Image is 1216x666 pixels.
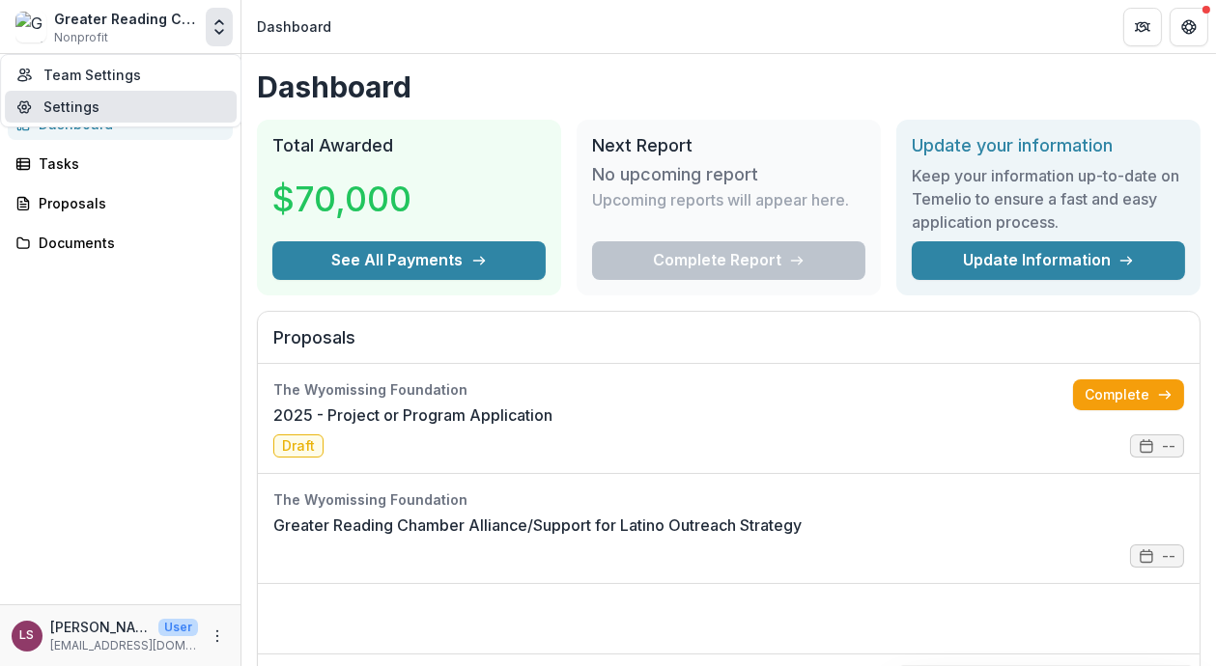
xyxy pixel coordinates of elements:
[257,16,331,37] div: Dashboard
[273,327,1184,364] h2: Proposals
[912,241,1185,280] a: Update Information
[1123,8,1162,46] button: Partners
[39,233,217,253] div: Documents
[54,9,198,29] div: Greater Reading Chamber of Commerce and Industry
[8,187,233,219] a: Proposals
[158,619,198,636] p: User
[272,135,546,156] h2: Total Awarded
[592,188,849,211] p: Upcoming reports will appear here.
[273,403,552,427] a: 2025 - Project or Program Application
[8,148,233,180] a: Tasks
[272,173,417,225] h3: $70,000
[272,241,546,280] button: See All Payments
[592,135,865,156] h2: Next Report
[257,69,1201,104] h1: Dashboard
[15,12,46,42] img: Greater Reading Chamber of Commerce and Industry
[20,629,35,642] div: Lucine Sihelnik
[8,227,233,259] a: Documents
[912,135,1185,156] h2: Update your information
[206,8,233,46] button: Open entity switcher
[273,513,802,537] a: Greater Reading Chamber Alliance/Support for Latino Outreach Strategy
[1170,8,1208,46] button: Get Help
[54,29,108,46] span: Nonprofit
[50,617,151,637] p: [PERSON_NAME]
[912,164,1185,234] h3: Keep your information up-to-date on Temelio to ensure a fast and easy application process.
[592,164,758,185] h3: No upcoming report
[39,193,217,213] div: Proposals
[1073,379,1184,410] a: Complete
[206,624,229,648] button: More
[249,13,339,41] nav: breadcrumb
[50,637,198,654] p: [EMAIL_ADDRESS][DOMAIN_NAME]
[39,153,217,174] div: Tasks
